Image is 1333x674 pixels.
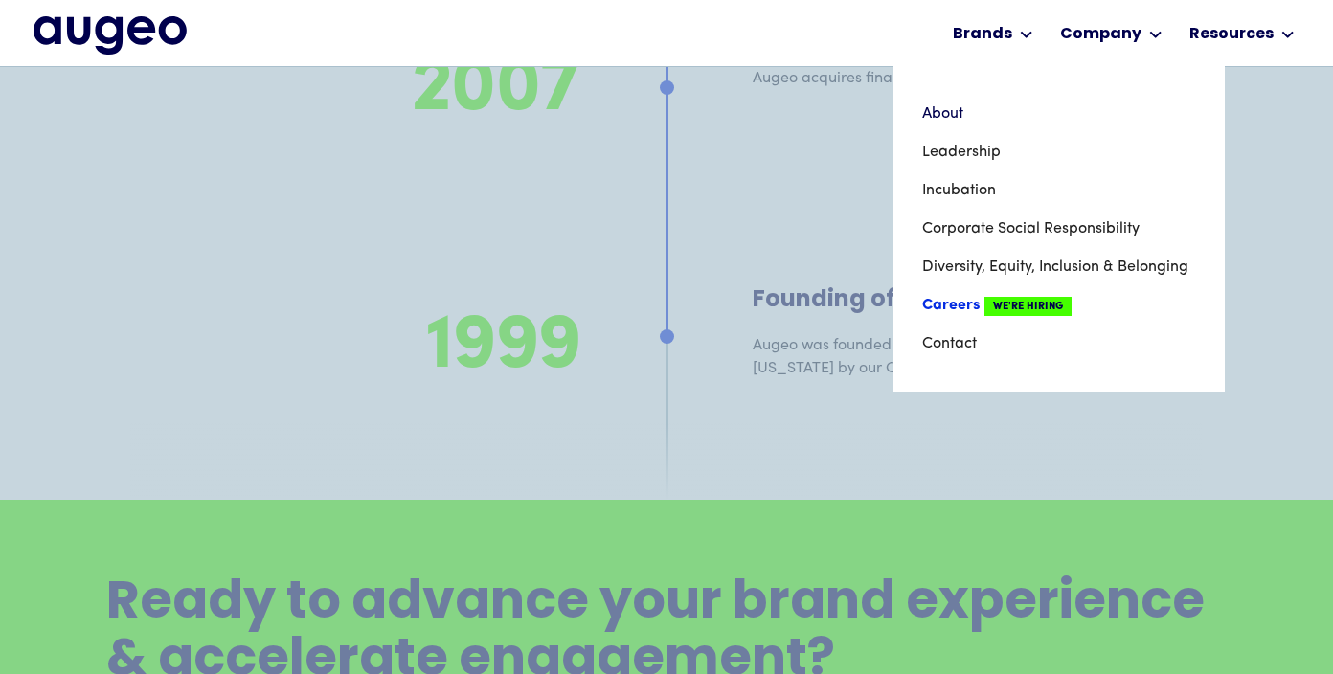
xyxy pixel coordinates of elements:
span: We're Hiring [984,297,1072,316]
a: Incubation [922,171,1196,210]
div: Company [1060,23,1141,46]
nav: Company [893,66,1225,392]
a: Contact [922,325,1196,363]
a: Leadership [922,133,1196,171]
a: About [922,95,1196,133]
img: Augeo's full logo in midnight blue. [34,16,187,55]
div: Brands [953,23,1012,46]
a: home [34,16,187,55]
a: Diversity, Equity, Inclusion & Belonging [922,248,1196,286]
a: CareersWe're Hiring [922,286,1196,325]
div: Resources [1189,23,1274,46]
a: Corporate Social Responsibility [922,210,1196,248]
